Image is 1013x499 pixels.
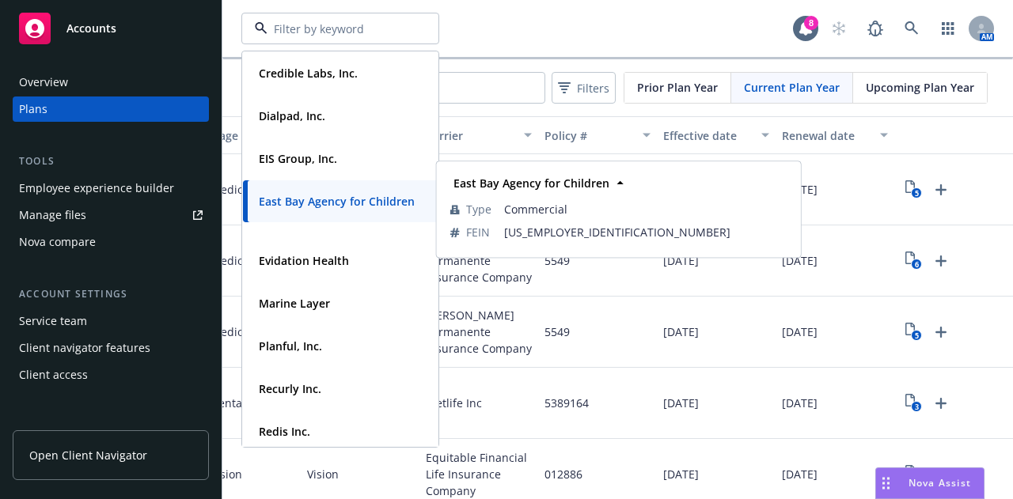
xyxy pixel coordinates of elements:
a: View Plan Documents [901,462,926,487]
button: Filters [552,72,616,104]
a: Upload Plan Documents [928,462,954,487]
a: View Plan Documents [901,319,926,345]
div: Effective date [663,127,752,144]
a: View Plan Documents [901,177,926,202]
a: Upload Plan Documents [928,319,954,345]
div: Client access [19,362,88,387]
a: Upload Plan Documents [928,391,954,416]
strong: Evidation Health [259,253,349,268]
button: Carrier [419,116,538,154]
span: Open Client Navigator [29,447,147,463]
span: 5549 [544,323,570,340]
strong: Credible Labs, Inc. [259,66,358,81]
div: Carrier [426,127,514,144]
strong: Recurly Inc. [259,381,321,396]
input: Filter by keyword [267,21,407,37]
span: [PERSON_NAME] Permanente Insurance Company [426,236,532,285]
span: 5389164 [544,395,589,411]
span: Vision [211,466,242,482]
div: Coverage type [188,127,277,144]
div: Nova compare [19,229,96,255]
span: Equitable Financial Life Insurance Company [426,449,532,499]
a: Manage files [13,202,209,228]
strong: East Bay Agency for Children [259,194,415,209]
a: Accounts [13,6,209,51]
span: 012886 [544,466,582,482]
text: 5 [914,331,918,341]
span: [DATE] [782,323,818,340]
span: [DATE] [663,395,699,411]
span: Medical [211,323,252,340]
div: Plans [19,96,47,122]
span: Upcoming Plan Year [866,79,974,96]
strong: East Bay Agency for Children [453,176,609,191]
a: Nova compare [13,229,209,255]
span: Filters [555,77,613,100]
div: Account settings [13,286,209,302]
span: Dental [211,395,245,411]
div: 8 [804,16,818,30]
a: Service team [13,308,209,334]
span: Vision [307,466,339,482]
a: Switch app [932,13,964,44]
a: Employee experience builder [13,176,209,201]
div: Renewal date [782,127,871,144]
a: Report a Bug [859,13,891,44]
span: 5549 [544,252,570,269]
a: Client access [13,362,209,387]
text: 6 [914,259,918,270]
strong: EIS Group, Inc. [259,151,337,166]
strong: Planful, Inc. [259,338,322,353]
a: Start snowing [823,13,855,44]
strong: Marine Layer [259,296,330,311]
span: [DATE] [782,252,818,269]
span: [US_EMPLOYER_IDENTIFICATION_NUMBER] [504,224,787,240]
div: Drag to move [876,468,896,498]
a: Upload Plan Documents [928,248,954,274]
span: Nova Assist [909,476,971,490]
a: View Plan Documents [901,248,926,274]
div: Employee experience builder [19,176,174,201]
button: Policy # [538,116,657,154]
span: Accounts [66,22,116,35]
div: Tools [13,153,209,169]
span: FEIN [466,224,490,240]
span: Type [466,201,491,217]
a: Search [896,13,928,44]
a: View Plan Documents [901,391,926,416]
a: Client navigator features [13,335,209,361]
a: Overview [13,70,209,95]
div: Service team [19,308,87,334]
span: Filters [577,80,609,96]
button: Effective date [657,116,776,154]
span: [DATE] [782,466,818,482]
span: [DATE] [663,466,699,482]
span: [PERSON_NAME] Permanente Insurance Company [426,307,532,357]
span: Medical [211,181,252,198]
span: [DATE] [663,323,699,340]
span: Current Plan Year [744,79,840,96]
a: Plans [13,96,209,122]
span: Medical [211,252,252,269]
span: [DATE] [663,252,699,269]
button: Nova Assist [875,467,985,499]
div: Policy # [544,127,633,144]
span: Metlife Inc [426,395,482,411]
div: Client navigator features [19,335,150,361]
a: Upload Plan Documents [928,177,954,202]
span: [DATE] [782,395,818,411]
span: Commercial [504,201,787,217]
text: 3 [914,402,918,412]
text: 5 [914,188,918,198]
strong: Dialpad, Inc. [259,108,325,123]
span: Prior Plan Year [637,79,718,96]
button: Renewal date [776,116,894,154]
strong: Redis Inc. [259,424,310,439]
div: Manage files [19,202,86,228]
div: Overview [19,70,68,95]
